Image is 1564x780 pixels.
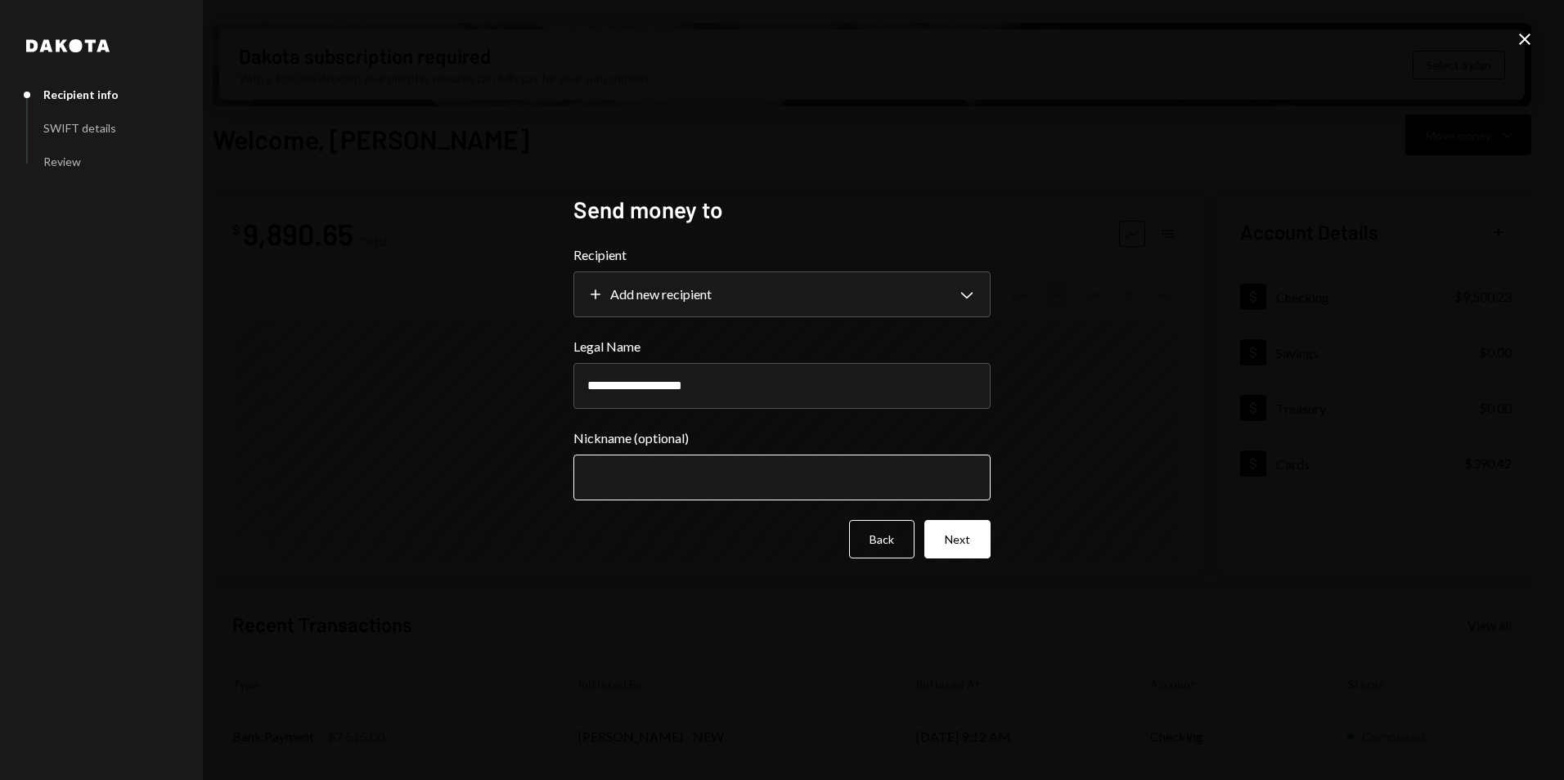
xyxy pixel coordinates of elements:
[573,337,991,356] label: Legal Name
[43,87,119,101] div: Recipient info
[573,271,991,317] button: Recipient
[573,194,991,226] h2: Send money to
[43,121,116,135] div: SWIFT details
[924,520,991,558] button: Next
[849,520,915,558] button: Back
[573,428,991,448] label: Nickname (optional)
[43,155,81,168] div: Review
[573,245,991,265] label: Recipient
